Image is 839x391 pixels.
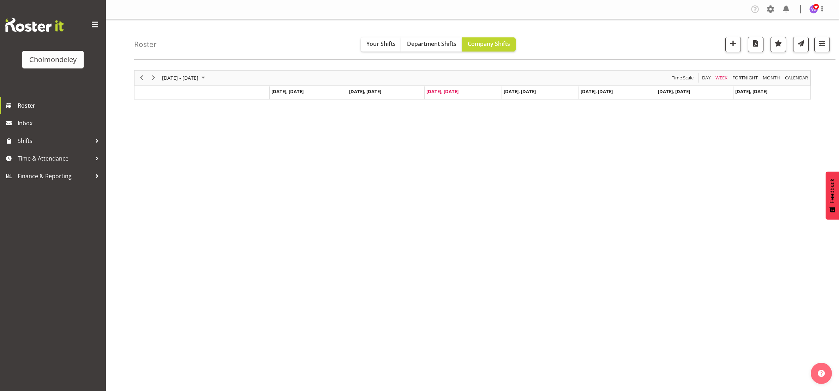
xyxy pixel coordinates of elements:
span: [DATE], [DATE] [426,88,459,95]
span: Roster [18,100,102,111]
button: Department Shifts [401,37,462,52]
button: Company Shifts [462,37,516,52]
button: Highlight an important date within the roster. [771,37,786,52]
button: Fortnight [731,73,759,82]
span: Department Shifts [407,40,456,48]
span: Your Shifts [366,40,396,48]
button: Add a new shift [725,37,741,52]
button: Next [149,73,158,82]
span: Day [701,73,711,82]
button: Download a PDF of the roster according to the set date range. [748,37,763,52]
span: [DATE], [DATE] [735,88,767,95]
span: [DATE], [DATE] [271,88,304,95]
span: [DATE] - [DATE] [161,73,199,82]
span: Feedback [829,179,835,203]
span: Shifts [18,136,92,146]
span: Week [715,73,728,82]
img: Rosterit website logo [5,18,64,32]
div: previous period [136,71,148,85]
span: Finance & Reporting [18,171,92,181]
button: Timeline Month [762,73,781,82]
span: [DATE], [DATE] [658,88,690,95]
button: Your Shifts [361,37,401,52]
button: Filter Shifts [814,37,830,52]
button: Feedback - Show survey [826,172,839,219]
div: Cholmondeley [29,54,77,65]
button: October 2025 [161,73,208,82]
span: Inbox [18,118,102,128]
span: [DATE], [DATE] [504,88,536,95]
button: Previous [137,73,146,82]
button: Time Scale [671,73,695,82]
div: Sep 29 - Oct 05, 2025 [160,71,209,85]
span: [DATE], [DATE] [581,88,613,95]
span: Time Scale [671,73,694,82]
span: calendar [784,73,809,82]
div: Timeline Week of October 1, 2025 [134,70,811,100]
button: Timeline Day [701,73,712,82]
span: Company Shifts [468,40,510,48]
button: Timeline Week [714,73,729,82]
h4: Roster [134,40,157,48]
span: Time & Attendance [18,153,92,164]
button: Month [784,73,809,82]
span: [DATE], [DATE] [349,88,381,95]
img: help-xxl-2.png [818,370,825,377]
img: victoria-spackman5507.jpg [809,5,818,13]
span: Month [762,73,781,82]
span: Fortnight [732,73,759,82]
div: next period [148,71,160,85]
button: Send a list of all shifts for the selected filtered period to all rostered employees. [793,37,809,52]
